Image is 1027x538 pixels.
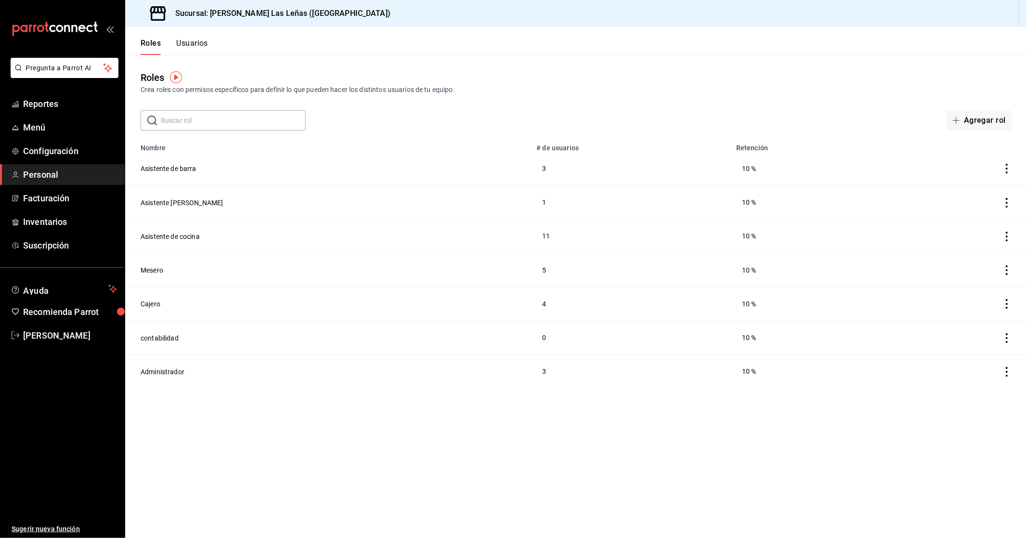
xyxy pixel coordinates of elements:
span: Configuración [23,144,117,157]
td: 3 [531,354,730,388]
td: 10 % [730,152,892,185]
button: Roles [141,39,161,55]
button: contabilidad [141,333,179,343]
input: Buscar rol [161,111,306,130]
div: Crea roles con permisos específicos para definir lo que pueden hacer los distintos usuarios de tu... [141,85,1012,95]
td: 10 % [730,321,892,354]
button: Asistente de cocina [141,232,200,241]
span: Recomienda Parrot [23,305,117,318]
button: Cajero [141,299,160,309]
button: Administrador [141,367,184,377]
button: actions [1002,367,1012,377]
a: Pregunta a Parrot AI [7,70,118,80]
button: actions [1002,333,1012,343]
td: 10 % [730,253,892,287]
td: 10 % [730,354,892,388]
span: Ayuda [23,283,104,295]
td: 0 [531,321,730,354]
button: Usuarios [176,39,208,55]
div: Roles [141,70,165,85]
span: Inventarios [23,215,117,228]
span: Reportes [23,97,117,110]
td: 4 [531,287,730,321]
span: Personal [23,168,117,181]
button: open_drawer_menu [106,25,114,33]
button: Asistente de barra [141,164,196,173]
td: 5 [531,253,730,287]
span: Sugerir nueva función [12,524,117,534]
td: 10 % [730,185,892,219]
th: Nombre [125,138,531,152]
button: Agregar rol [947,110,1012,131]
td: 11 [531,219,730,253]
td: 10 % [730,219,892,253]
button: actions [1002,232,1012,241]
button: Asistente [PERSON_NAME] [141,198,223,208]
button: actions [1002,198,1012,208]
button: Pregunta a Parrot AI [11,58,118,78]
td: 10 % [730,287,892,321]
button: Mesero [141,265,163,275]
button: actions [1002,299,1012,309]
span: [PERSON_NAME] [23,329,117,342]
td: 1 [531,185,730,219]
div: navigation tabs [141,39,208,55]
span: Suscripción [23,239,117,252]
h3: Sucursal: [PERSON_NAME] Las Leñas ([GEOGRAPHIC_DATA]) [168,8,390,19]
span: Facturación [23,192,117,205]
th: # de usuarios [531,138,730,152]
th: Retención [730,138,892,152]
button: actions [1002,164,1012,173]
span: Menú [23,121,117,134]
span: Pregunta a Parrot AI [26,63,104,73]
img: Tooltip marker [170,71,182,83]
button: actions [1002,265,1012,275]
td: 3 [531,152,730,185]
